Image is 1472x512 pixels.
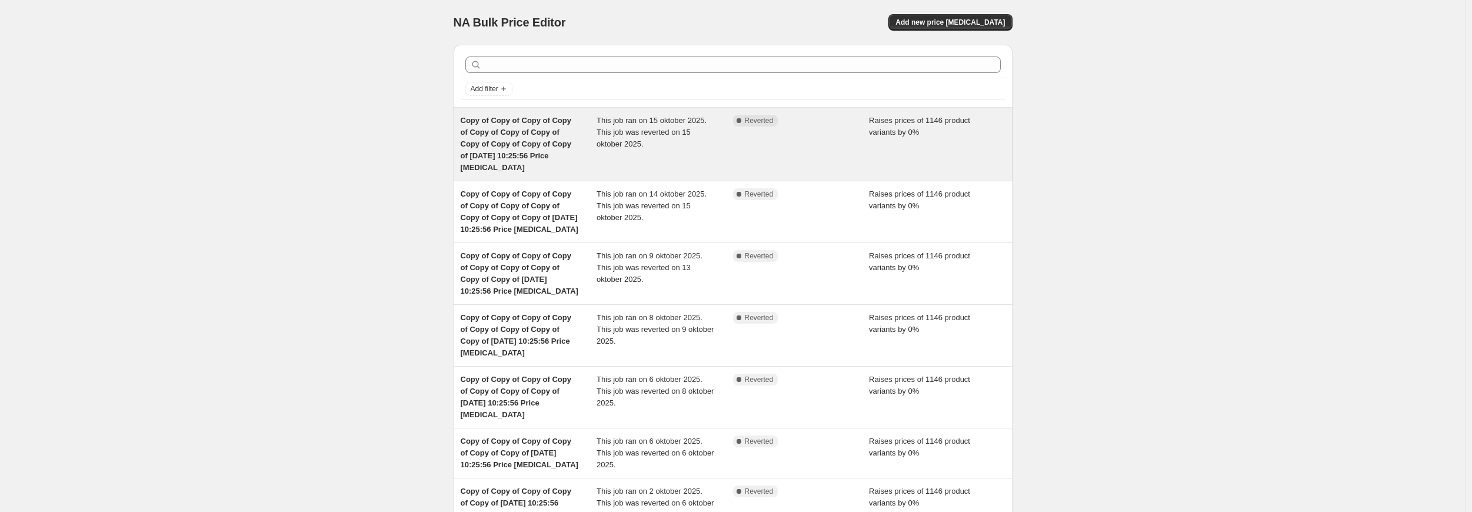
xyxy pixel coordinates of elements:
[461,313,571,357] span: Copy of Copy of Copy of Copy of Copy of Copy of Copy of Copy of [DATE] 10:25:56 Price [MEDICAL_DATA]
[745,313,774,323] span: Reverted
[888,14,1012,31] button: Add new price [MEDICAL_DATA]
[471,84,498,94] span: Add filter
[745,116,774,125] span: Reverted
[465,82,512,96] button: Add filter
[869,251,970,272] span: Raises prices of 1146 product variants by 0%
[745,375,774,384] span: Reverted
[869,487,970,507] span: Raises prices of 1146 product variants by 0%
[745,189,774,199] span: Reverted
[869,116,970,137] span: Raises prices of 1146 product variants by 0%
[461,375,571,419] span: Copy of Copy of Copy of Copy of Copy of Copy of Copy of [DATE] 10:25:56 Price [MEDICAL_DATA]
[869,189,970,210] span: Raises prices of 1146 product variants by 0%
[454,16,566,29] span: NA Bulk Price Editor
[895,18,1005,27] span: Add new price [MEDICAL_DATA]
[869,313,970,334] span: Raises prices of 1146 product variants by 0%
[597,437,714,469] span: This job ran on 6 oktober 2025. This job was reverted on 6 oktober 2025.
[461,189,578,234] span: Copy of Copy of Copy of Copy of Copy of Copy of Copy of Copy of Copy of Copy of [DATE] 10:25:56 P...
[597,313,714,345] span: This job ran on 8 oktober 2025. This job was reverted on 9 oktober 2025.
[745,487,774,496] span: Reverted
[869,375,970,395] span: Raises prices of 1146 product variants by 0%
[461,251,578,295] span: Copy of Copy of Copy of Copy of Copy of Copy of Copy of Copy of Copy of [DATE] 10:25:56 Price [ME...
[461,116,571,172] span: Copy of Copy of Copy of Copy of Copy of Copy of Copy of Copy of Copy of Copy of Copy of [DATE] 10...
[461,437,578,469] span: Copy of Copy of Copy of Copy of Copy of Copy of [DATE] 10:25:56 Price [MEDICAL_DATA]
[597,375,714,407] span: This job ran on 6 oktober 2025. This job was reverted on 8 oktober 2025.
[597,251,702,284] span: This job ran on 9 oktober 2025. This job was reverted on 13 oktober 2025.
[745,251,774,261] span: Reverted
[745,437,774,446] span: Reverted
[597,189,707,222] span: This job ran on 14 oktober 2025. This job was reverted on 15 oktober 2025.
[597,116,707,148] span: This job ran on 15 oktober 2025. This job was reverted on 15 oktober 2025.
[869,437,970,457] span: Raises prices of 1146 product variants by 0%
